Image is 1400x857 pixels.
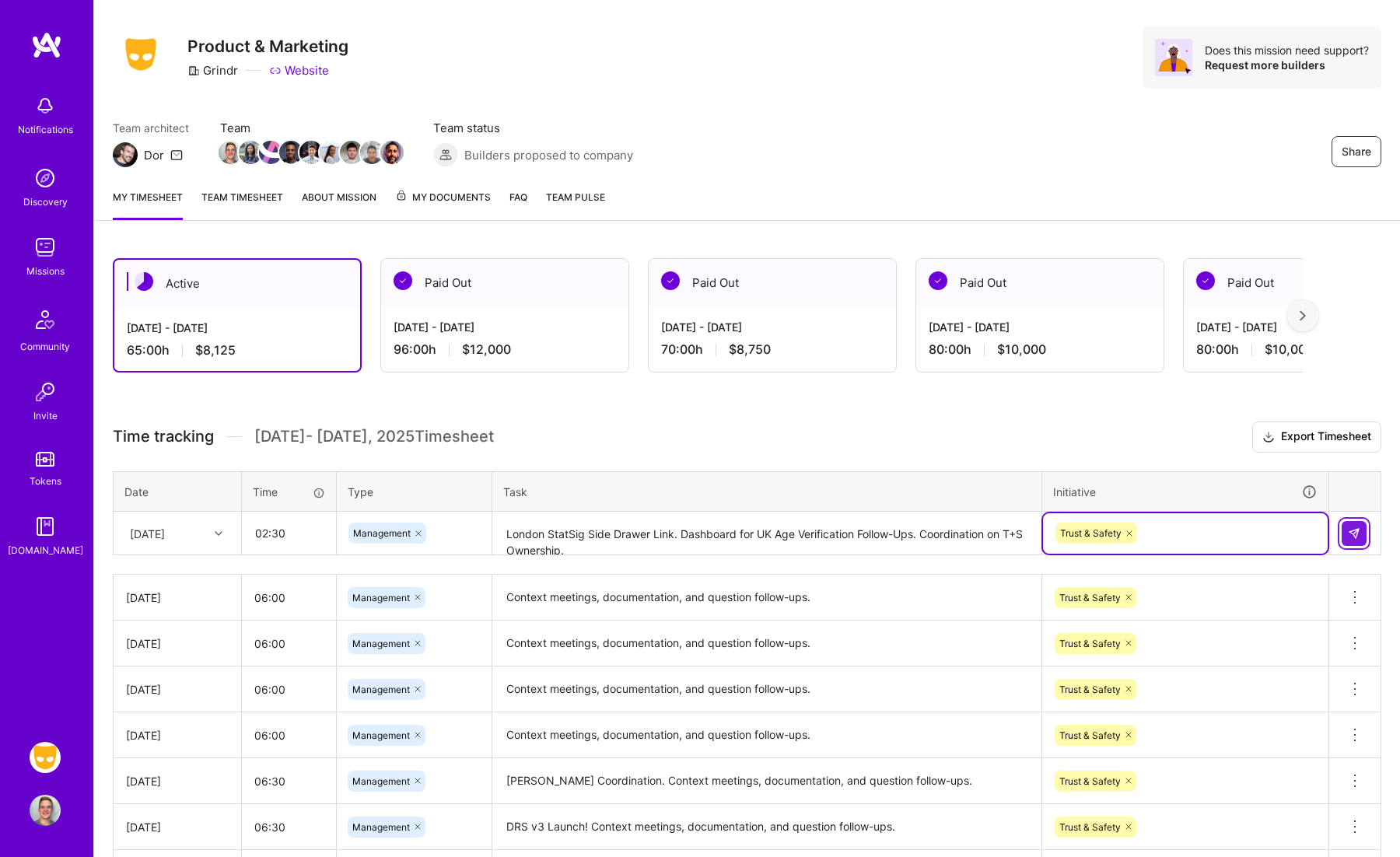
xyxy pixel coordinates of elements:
[114,471,242,512] th: Date
[321,139,341,166] a: Team Member Avatar
[394,341,616,358] div: 96:00 h
[195,342,236,359] span: $8,125
[127,320,348,336] div: [DATE] - [DATE]
[299,141,323,164] img: Team Member Avatar
[352,729,410,741] span: Management
[494,622,1040,665] textarea: Context meetings, documentation, and question follow-ups.
[135,272,153,291] img: Active
[1059,684,1121,695] span: Trust & Safety
[127,342,348,359] div: 65:00 h
[187,65,200,77] i: icon CompanyGray
[494,714,1040,757] textarea: Context meetings, documentation, and question follow-ups.
[433,120,633,136] span: Team status
[433,142,458,167] img: Builders proposed to company
[492,471,1042,512] th: Task
[26,795,65,826] a: User Avatar
[380,141,404,164] img: Team Member Avatar
[394,271,412,290] img: Paid Out
[997,341,1046,358] span: $10,000
[382,139,402,166] a: Team Member Avatar
[302,189,376,220] a: About Mission
[170,149,183,161] i: icon Mail
[395,189,491,206] span: My Documents
[729,341,771,358] span: $8,750
[259,141,282,164] img: Team Member Avatar
[201,189,283,220] a: Team timesheet
[187,37,348,56] h3: Product & Marketing
[1252,422,1381,453] button: Export Timesheet
[30,90,61,121] img: bell
[341,139,362,166] a: Team Member Avatar
[1155,39,1192,76] img: Avatar
[916,259,1164,306] div: Paid Out
[30,376,61,408] img: Invite
[254,427,494,446] span: [DATE] - [DATE] , 2025 Timesheet
[243,512,335,554] input: HH:MM
[215,530,222,537] i: icon Chevron
[220,139,240,166] a: Team Member Avatar
[1060,527,1122,539] span: Trust & Safety
[126,727,229,743] div: [DATE]
[240,139,261,166] a: Team Member Avatar
[8,542,83,558] div: [DOMAIN_NAME]
[220,120,402,136] span: Team
[242,806,336,848] input: HH:MM
[1332,136,1381,167] button: Share
[353,527,411,539] span: Management
[352,684,410,695] span: Management
[113,427,214,446] span: Time tracking
[1059,638,1121,649] span: Trust & Safety
[242,669,336,710] input: HH:MM
[242,761,336,802] input: HH:MM
[113,142,138,167] img: Team Architect
[1205,43,1369,58] div: Does this mission need support?
[281,139,301,166] a: Team Member Avatar
[1348,527,1360,540] img: Submit
[30,795,61,826] img: User Avatar
[1196,271,1215,290] img: Paid Out
[242,715,336,756] input: HH:MM
[1265,341,1314,358] span: $10,000
[929,271,947,290] img: Paid Out
[462,341,511,358] span: $12,000
[929,319,1151,335] div: [DATE] - [DATE]
[1059,775,1121,787] span: Trust & Safety
[242,623,336,664] input: HH:MM
[494,513,1040,554] textarea: London StatSig Side Drawer Link. Dashboard for UK Age Verification Follow-Ups. Coordination on T+...
[36,452,54,467] img: tokens
[126,635,229,652] div: [DATE]
[30,473,61,489] div: Tokens
[126,819,229,835] div: [DATE]
[26,742,65,773] a: Grindr: Product & Marketing
[261,139,281,166] a: Team Member Avatar
[362,139,382,166] a: Team Member Avatar
[30,742,61,773] img: Grindr: Product & Marketing
[661,271,680,290] img: Paid Out
[301,139,321,166] a: Team Member Avatar
[1059,729,1121,741] span: Trust & Safety
[33,408,58,424] div: Invite
[30,232,61,263] img: teamwork
[649,259,896,306] div: Paid Out
[253,484,325,500] div: Time
[1059,592,1121,603] span: Trust & Safety
[20,338,70,355] div: Community
[340,141,363,164] img: Team Member Avatar
[1342,144,1371,159] span: Share
[352,638,410,649] span: Management
[130,525,165,541] div: [DATE]
[352,821,410,833] span: Management
[219,141,242,164] img: Team Member Avatar
[113,189,183,220] a: My timesheet
[929,341,1151,358] div: 80:00 h
[113,33,169,75] img: Company Logo
[320,141,343,164] img: Team Member Avatar
[337,471,492,512] th: Type
[1059,821,1121,833] span: Trust & Safety
[509,189,527,220] a: FAQ
[494,576,1040,619] textarea: Context meetings, documentation, and question follow-ups.
[546,191,605,203] span: Team Pulse
[26,301,64,338] img: Community
[126,773,229,789] div: [DATE]
[30,511,61,542] img: guide book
